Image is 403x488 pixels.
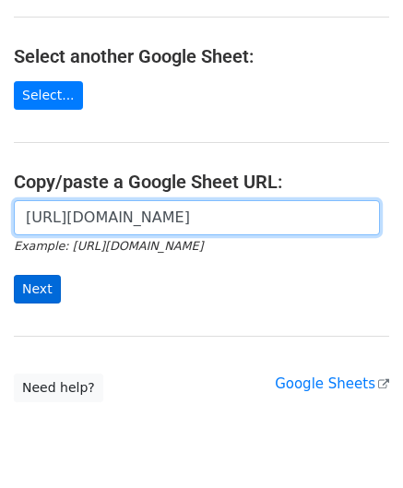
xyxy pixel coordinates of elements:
iframe: Chat Widget [311,399,403,488]
small: Example: [URL][DOMAIN_NAME] [14,239,203,253]
h4: Select another Google Sheet: [14,45,389,67]
input: Paste your Google Sheet URL here [14,200,380,235]
h4: Copy/paste a Google Sheet URL: [14,171,389,193]
input: Next [14,275,61,304]
a: Need help? [14,374,103,402]
a: Select... [14,81,83,110]
a: Google Sheets [275,375,389,392]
